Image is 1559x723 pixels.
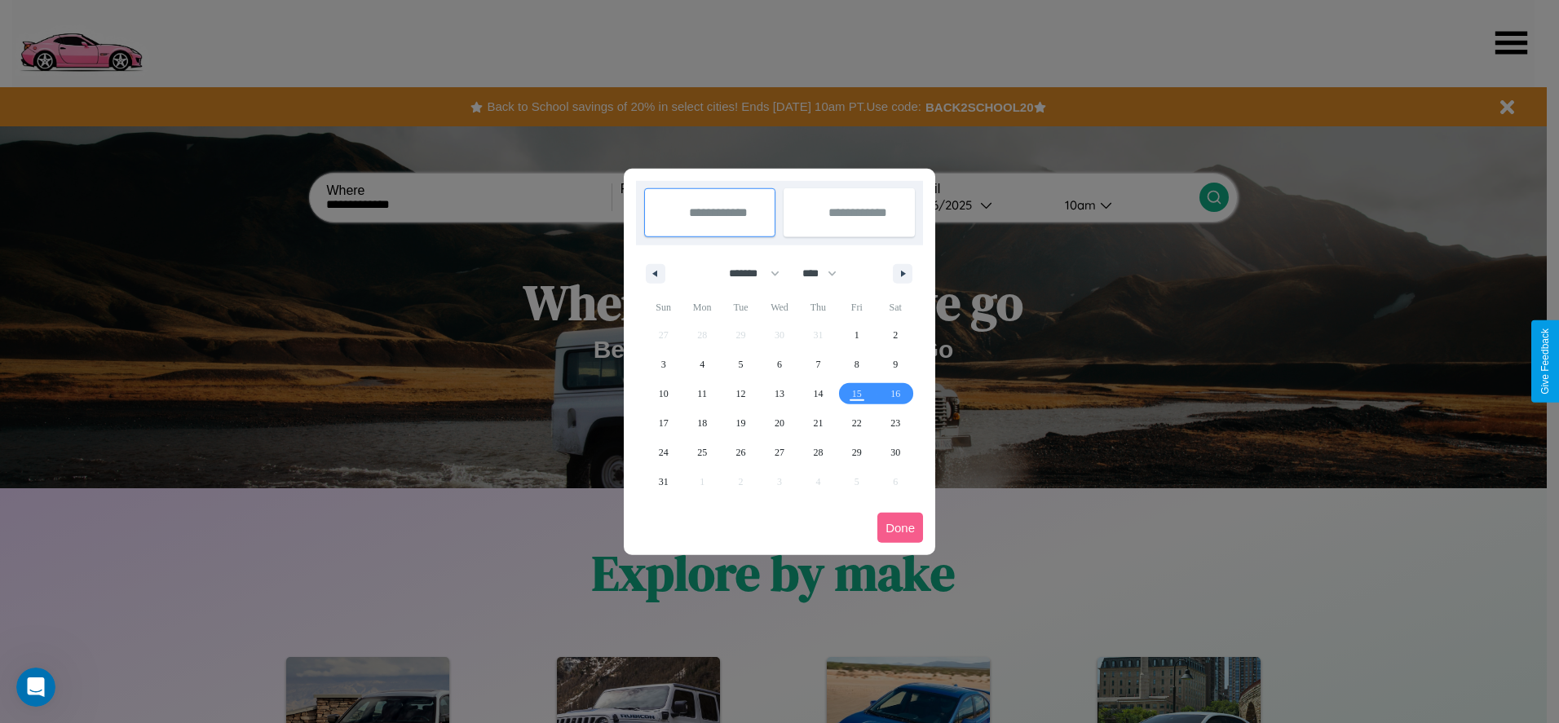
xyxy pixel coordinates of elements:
[893,320,898,350] span: 2
[697,379,707,408] span: 11
[852,438,862,467] span: 29
[722,294,760,320] span: Tue
[16,668,55,707] iframe: Intercom live chat
[837,379,876,408] button: 15
[644,350,682,379] button: 3
[700,350,704,379] span: 4
[877,294,915,320] span: Sat
[682,294,721,320] span: Mon
[736,379,746,408] span: 12
[775,408,784,438] span: 20
[722,408,760,438] button: 19
[852,408,862,438] span: 22
[644,408,682,438] button: 17
[659,379,669,408] span: 10
[877,350,915,379] button: 9
[739,350,744,379] span: 5
[890,408,900,438] span: 23
[877,379,915,408] button: 16
[877,513,923,543] button: Done
[815,350,820,379] span: 7
[760,350,798,379] button: 6
[813,379,823,408] span: 14
[760,294,798,320] span: Wed
[813,408,823,438] span: 21
[682,379,721,408] button: 11
[722,350,760,379] button: 5
[722,379,760,408] button: 12
[659,438,669,467] span: 24
[736,408,746,438] span: 19
[799,438,837,467] button: 28
[760,438,798,467] button: 27
[855,320,859,350] span: 1
[777,350,782,379] span: 6
[877,438,915,467] button: 30
[890,438,900,467] span: 30
[813,438,823,467] span: 28
[837,408,876,438] button: 22
[644,294,682,320] span: Sun
[697,438,707,467] span: 25
[837,350,876,379] button: 8
[644,438,682,467] button: 24
[799,379,837,408] button: 14
[890,379,900,408] span: 16
[855,350,859,379] span: 8
[644,467,682,496] button: 31
[760,408,798,438] button: 20
[799,408,837,438] button: 21
[661,350,666,379] span: 3
[877,320,915,350] button: 2
[1539,328,1551,395] div: Give Feedback
[877,408,915,438] button: 23
[837,320,876,350] button: 1
[682,350,721,379] button: 4
[837,438,876,467] button: 29
[682,408,721,438] button: 18
[682,438,721,467] button: 25
[837,294,876,320] span: Fri
[852,379,862,408] span: 15
[644,379,682,408] button: 10
[799,350,837,379] button: 7
[799,294,837,320] span: Thu
[775,438,784,467] span: 27
[760,379,798,408] button: 13
[736,438,746,467] span: 26
[659,467,669,496] span: 31
[659,408,669,438] span: 17
[722,438,760,467] button: 26
[697,408,707,438] span: 18
[775,379,784,408] span: 13
[893,350,898,379] span: 9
